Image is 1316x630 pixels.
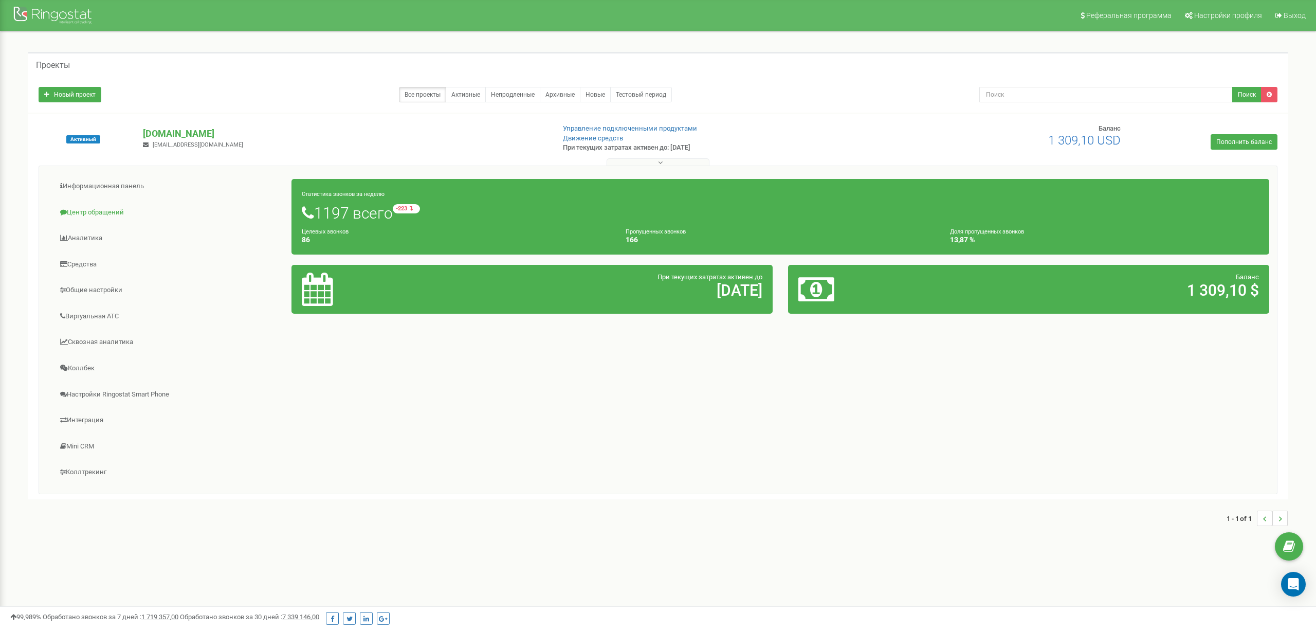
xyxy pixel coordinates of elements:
[180,613,319,621] span: Обработано звонков за 30 дней :
[302,236,611,244] h4: 86
[580,87,611,102] a: Новые
[10,613,41,621] span: 99,989%
[657,273,762,281] span: При текущих затратах активен до
[1232,87,1262,102] button: Поиск
[393,204,420,213] small: -223
[626,236,935,244] h4: 166
[47,382,292,407] a: Настройки Ringostat Smart Phone
[39,87,101,102] a: Новый проект
[47,408,292,433] a: Интеграция
[446,87,486,102] a: Активные
[47,330,292,355] a: Сквозная аналитика
[47,226,292,251] a: Аналитика
[1086,11,1172,20] span: Реферальная программа
[1236,273,1259,281] span: Баланс
[153,141,243,148] span: [EMAIL_ADDRESS][DOMAIN_NAME]
[1284,11,1306,20] span: Выход
[66,135,100,143] span: Активный
[957,282,1259,299] h2: 1 309,10 $
[399,87,446,102] a: Все проекты
[1227,511,1257,526] span: 1 - 1 of 1
[47,174,292,199] a: Информационная панель
[302,204,1259,222] h1: 1197 всего
[47,304,292,329] a: Виртуальная АТС
[1048,133,1121,148] span: 1 309,10 USD
[47,434,292,459] a: Mini CRM
[950,228,1024,235] small: Доля пропущенных звонков
[540,87,580,102] a: Архивные
[485,87,540,102] a: Непродленные
[563,124,697,132] a: Управление подключенными продуктами
[282,613,319,621] u: 7 339 146,00
[141,613,178,621] u: 1 719 357,00
[1194,11,1262,20] span: Настройки профиля
[1227,500,1288,536] nav: ...
[36,61,70,70] h5: Проекты
[47,356,292,381] a: Коллбек
[47,200,292,225] a: Центр обращений
[979,87,1233,102] input: Поиск
[563,143,861,153] p: При текущих затратах активен до: [DATE]
[302,228,349,235] small: Целевых звонков
[460,282,762,299] h2: [DATE]
[610,87,672,102] a: Тестовый период
[47,252,292,277] a: Средства
[1099,124,1121,132] span: Баланс
[626,228,686,235] small: Пропущенных звонков
[950,236,1259,244] h4: 13,87 %
[1281,572,1306,597] div: Open Intercom Messenger
[143,127,545,140] p: [DOMAIN_NAME]
[43,613,178,621] span: Обработано звонков за 7 дней :
[47,460,292,485] a: Коллтрекинг
[563,134,623,142] a: Движение средств
[1211,134,1277,150] a: Пополнить баланс
[302,191,385,197] small: Статистика звонков за неделю
[47,278,292,303] a: Общие настройки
